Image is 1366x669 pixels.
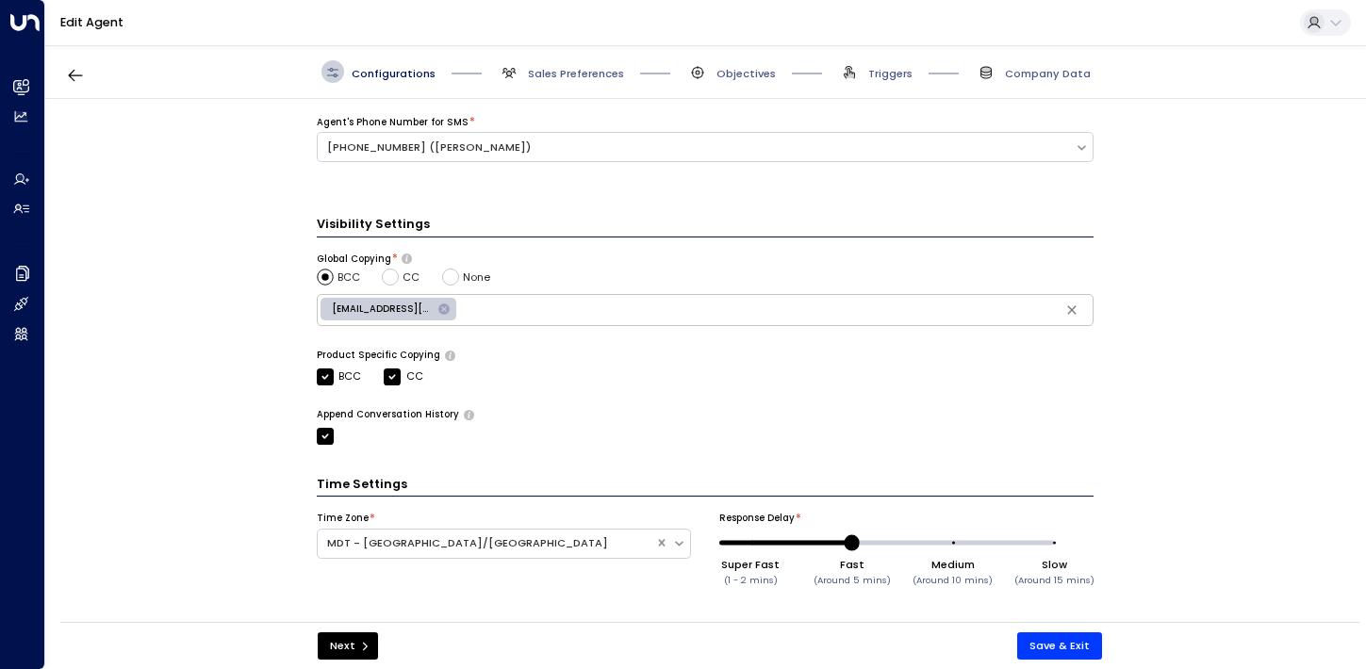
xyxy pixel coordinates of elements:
[317,408,459,421] label: Append Conversation History
[317,475,1094,497] h3: Time Settings
[321,302,444,316] span: [EMAIL_ADDRESS][DOMAIN_NAME]
[528,66,624,81] span: Sales Preferences
[1017,632,1102,660] button: Save & Exit
[716,66,776,81] span: Objectives
[337,269,360,286] span: BCC
[721,557,780,572] div: Super Fast
[403,269,420,286] span: CC
[321,298,456,320] div: [EMAIL_ADDRESS][DOMAIN_NAME]
[327,139,1066,155] div: [PHONE_NUMBER] ([PERSON_NAME])
[352,66,436,81] span: Configurations
[1060,298,1084,322] button: Clear
[317,512,369,525] label: Time Zone
[445,351,455,360] button: Determine if there should be product-specific CC or BCC rules for all of the agent’s emails. Sele...
[814,557,891,572] div: Fast
[913,557,993,572] div: Medium
[317,368,362,385] label: BCC
[913,574,993,586] small: (Around 10 mins)
[60,14,123,30] a: Edit Agent
[463,269,490,286] span: None
[317,116,469,129] label: Agent's Phone Number for SMS
[719,512,795,525] label: Response Delay
[1014,574,1094,586] small: (Around 15 mins)
[317,215,1094,237] h3: Visibility Settings
[317,349,440,362] label: Product Specific Copying
[384,368,423,385] label: CC
[402,253,412,263] button: Choose whether the agent should include specific emails in the CC or BCC line of all outgoing ema...
[814,574,891,586] small: (Around 5 mins)
[318,632,379,660] button: Next
[1014,557,1094,572] div: Slow
[1005,66,1091,81] span: Company Data
[464,410,474,419] button: Only use if needed, as email clients normally append the conversation history to outgoing emails....
[724,574,778,586] small: (1 - 2 mins)
[868,66,913,81] span: Triggers
[317,253,391,266] label: Global Copying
